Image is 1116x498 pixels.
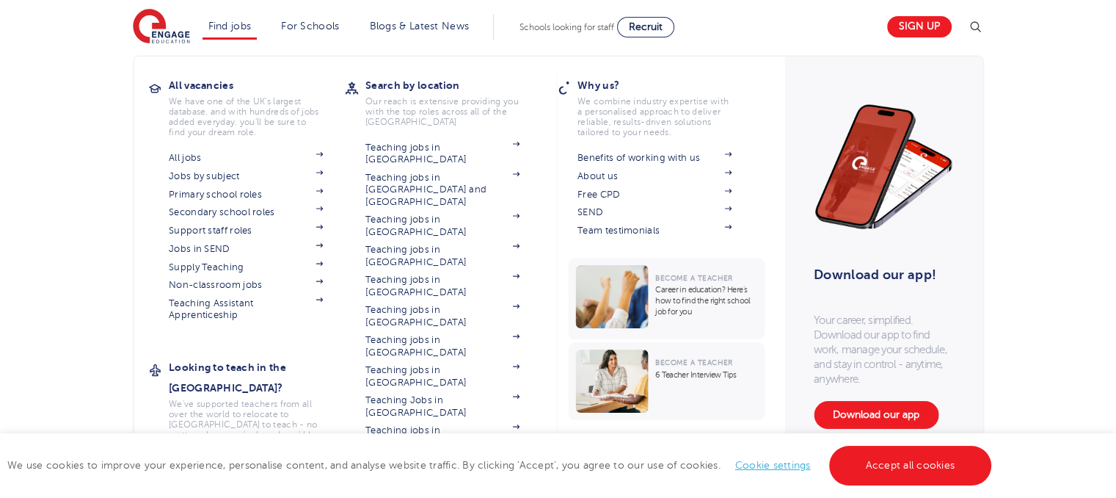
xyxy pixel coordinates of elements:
[133,9,190,46] img: Engage Education
[370,21,470,32] a: Blogs & Latest News
[655,369,757,380] p: 6 Teacher Interview Tips
[577,152,732,164] a: Benefits of working with us
[169,152,323,164] a: All jobs
[169,261,323,273] a: Supply Teaching
[169,297,323,322] a: Teaching Assistant Apprenticeship
[169,357,345,398] h3: Looking to teach in the [GEOGRAPHIC_DATA]?
[655,274,732,282] span: Become a Teacher
[365,364,519,389] a: Teaching jobs in [GEOGRAPHIC_DATA]
[281,21,339,32] a: For Schools
[365,75,541,95] h3: Search by location
[169,279,323,291] a: Non-classroom jobs
[577,189,732,201] a: Free CPD
[829,446,992,486] a: Accept all cookies
[365,142,519,166] a: Teaching jobs in [GEOGRAPHIC_DATA]
[365,304,519,328] a: Teaching jobs in [GEOGRAPHIC_DATA]
[735,460,811,471] a: Cookie settings
[814,401,938,429] a: Download our app
[577,96,732,137] p: We combine industry expertise with a personalised approach to deliver reliable, results-driven so...
[169,243,323,255] a: Jobs in SEND
[365,244,519,268] a: Teaching jobs in [GEOGRAPHIC_DATA]
[208,21,252,32] a: Find jobs
[568,342,768,420] a: Become a Teacher6 Teacher Interview Tips
[169,170,323,182] a: Jobs by subject
[655,284,757,317] p: Career in education? Here’s how to find the right school job for you
[577,75,754,95] h3: Why us?
[169,225,323,237] a: Support staff roles
[365,274,519,298] a: Teaching jobs in [GEOGRAPHIC_DATA]
[577,170,732,182] a: About us
[169,75,345,95] h3: All vacancies
[577,225,732,237] a: Team testimonials
[365,172,519,208] a: Teaching jobs in [GEOGRAPHIC_DATA] and [GEOGRAPHIC_DATA]
[169,75,345,137] a: All vacanciesWe have one of the UK's largest database. and with hundreds of jobs added everyday. ...
[365,394,519,419] a: Teaching Jobs in [GEOGRAPHIC_DATA]
[577,75,754,137] a: Why us?We combine industry expertise with a personalised approach to deliver reliable, results-dr...
[365,334,519,358] a: Teaching jobs in [GEOGRAPHIC_DATA]
[617,17,674,37] a: Recruit
[169,189,323,201] a: Primary school roles
[365,96,519,127] p: Our reach is extensive providing you with the top roles across all of the [GEOGRAPHIC_DATA]
[169,357,345,461] a: Looking to teach in the [GEOGRAPHIC_DATA]?We've supported teachers from all over the world to rel...
[169,399,323,461] p: We've supported teachers from all over the world to relocate to [GEOGRAPHIC_DATA] to teach - no m...
[365,214,519,238] a: Teaching jobs in [GEOGRAPHIC_DATA]
[814,259,947,291] h3: Download our app!
[169,206,323,218] a: Secondary school roles
[814,313,953,386] p: Your career, simplified. Download our app to find work, manage your schedule, and stay in control...
[629,21,663,32] span: Recruit
[655,358,732,367] span: Become a Teacher
[7,460,995,471] span: We use cookies to improve your experience, personalise content, and analyse website traffic. By c...
[365,425,519,449] a: Teaching jobs in [GEOGRAPHIC_DATA]
[577,206,732,218] a: SEND
[169,96,323,137] p: We have one of the UK's largest database. and with hundreds of jobs added everyday. you'll be sur...
[887,16,952,37] a: Sign up
[568,258,768,339] a: Become a TeacherCareer in education? Here’s how to find the right school job for you
[519,22,614,32] span: Schools looking for staff
[365,75,541,127] a: Search by locationOur reach is extensive providing you with the top roles across all of the [GEOG...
